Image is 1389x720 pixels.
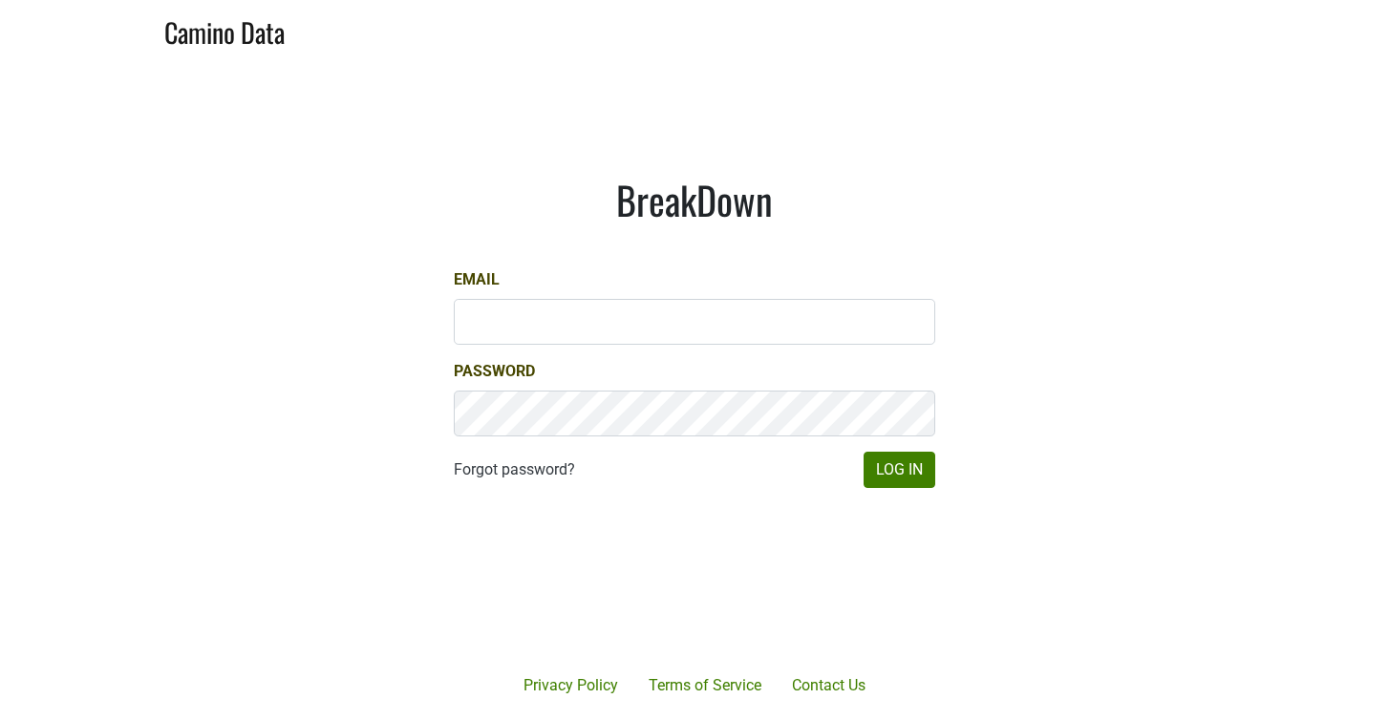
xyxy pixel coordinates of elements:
a: Terms of Service [633,667,777,705]
label: Email [454,268,500,291]
button: Log In [864,452,935,488]
h1: BreakDown [454,177,935,222]
a: Camino Data [164,8,285,53]
label: Password [454,360,535,383]
a: Forgot password? [454,458,575,481]
a: Privacy Policy [508,667,633,705]
a: Contact Us [777,667,881,705]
